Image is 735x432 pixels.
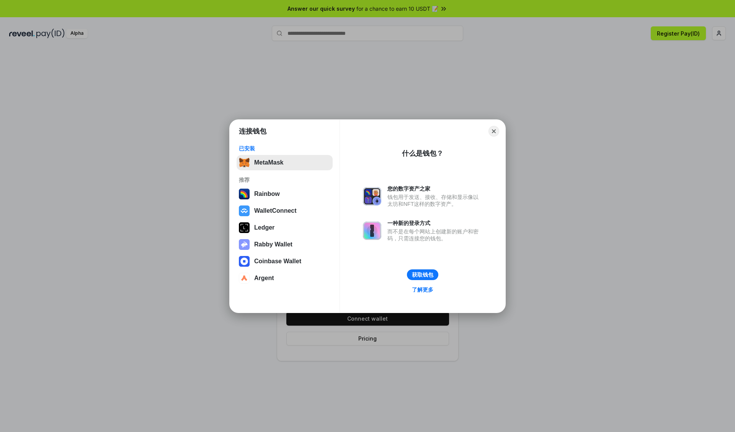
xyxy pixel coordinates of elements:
[237,155,333,170] button: MetaMask
[239,127,266,136] h1: 连接钱包
[237,237,333,252] button: Rabby Wallet
[254,224,274,231] div: Ledger
[239,256,250,267] img: svg+xml,%3Csvg%20width%3D%2228%22%20height%3D%2228%22%20viewBox%3D%220%200%2028%2028%22%20fill%3D...
[488,126,499,137] button: Close
[239,205,250,216] img: svg+xml,%3Csvg%20width%3D%2228%22%20height%3D%2228%22%20viewBox%3D%220%200%2028%2028%22%20fill%3D...
[387,194,482,207] div: 钱包用于发送、接收、存储和显示像以太坊和NFT这样的数字资产。
[407,285,438,295] a: 了解更多
[254,258,301,265] div: Coinbase Wallet
[412,286,433,293] div: 了解更多
[239,176,330,183] div: 推荐
[239,157,250,168] img: svg+xml,%3Csvg%20fill%3D%22none%22%20height%3D%2233%22%20viewBox%3D%220%200%2035%2033%22%20width%...
[254,191,280,197] div: Rainbow
[239,145,330,152] div: 已安装
[239,222,250,233] img: svg+xml,%3Csvg%20xmlns%3D%22http%3A%2F%2Fwww.w3.org%2F2000%2Fsvg%22%20width%3D%2228%22%20height%3...
[254,241,292,248] div: Rabby Wallet
[239,273,250,284] img: svg+xml,%3Csvg%20width%3D%2228%22%20height%3D%2228%22%20viewBox%3D%220%200%2028%2028%22%20fill%3D...
[237,271,333,286] button: Argent
[402,149,443,158] div: 什么是钱包？
[237,186,333,202] button: Rainbow
[387,185,482,192] div: 您的数字资产之家
[363,187,381,205] img: svg+xml,%3Csvg%20xmlns%3D%22http%3A%2F%2Fwww.w3.org%2F2000%2Fsvg%22%20fill%3D%22none%22%20viewBox...
[239,189,250,199] img: svg+xml,%3Csvg%20width%3D%22120%22%20height%3D%22120%22%20viewBox%3D%220%200%20120%20120%22%20fil...
[387,220,482,227] div: 一种新的登录方式
[237,254,333,269] button: Coinbase Wallet
[363,222,381,240] img: svg+xml,%3Csvg%20xmlns%3D%22http%3A%2F%2Fwww.w3.org%2F2000%2Fsvg%22%20fill%3D%22none%22%20viewBox...
[254,159,283,166] div: MetaMask
[254,207,297,214] div: WalletConnect
[254,275,274,282] div: Argent
[412,271,433,278] div: 获取钱包
[237,220,333,235] button: Ledger
[387,228,482,242] div: 而不是在每个网站上创建新的账户和密码，只需连接您的钱包。
[239,239,250,250] img: svg+xml,%3Csvg%20xmlns%3D%22http%3A%2F%2Fwww.w3.org%2F2000%2Fsvg%22%20fill%3D%22none%22%20viewBox...
[407,269,438,280] button: 获取钱包
[237,203,333,218] button: WalletConnect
